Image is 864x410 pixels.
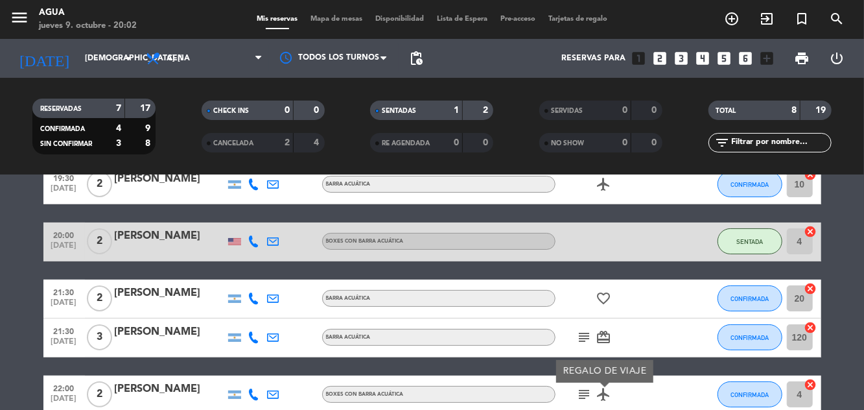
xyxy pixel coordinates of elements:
strong: 3 [116,139,121,148]
i: [DATE] [10,44,78,73]
button: CONFIRMADA [718,285,782,311]
i: looks_one [630,50,647,67]
i: filter_list [715,135,730,151]
span: 2 [87,285,112,311]
i: looks_two [651,50,668,67]
span: TOTAL [716,108,736,114]
strong: 2 [483,106,491,115]
div: jueves 9. octubre - 20:02 [39,19,137,32]
span: CONFIRMADA [730,295,769,302]
span: Pre-acceso [494,16,542,23]
span: Lista de Espera [430,16,494,23]
span: Mis reservas [250,16,304,23]
span: Mapa de mesas [304,16,369,23]
span: 2 [87,381,112,407]
strong: 0 [454,138,459,147]
span: RE AGENDADA [382,140,430,147]
i: turned_in_not [794,11,810,27]
i: subject [577,387,592,402]
span: Tarjetas de regalo [542,16,614,23]
span: Disponibilidad [369,16,430,23]
span: 22:00 [48,380,80,395]
span: [DATE] [48,337,80,352]
span: BOXES CON BARRA ACUÁTICA [326,239,404,244]
span: BARRA ACUÁTICA [326,182,371,187]
span: BOXES CON BARRA ACUÁTICA [326,392,404,397]
strong: 4 [116,124,121,133]
button: CONFIRMADA [718,324,782,350]
strong: 0 [483,138,491,147]
span: pending_actions [408,51,424,66]
span: BARRA ACUÁTICA [326,335,371,340]
span: 21:30 [48,323,80,338]
i: card_giftcard [596,330,612,345]
strong: 0 [622,138,627,147]
span: Reservas para [561,54,625,63]
div: [PERSON_NAME] [115,324,225,341]
strong: 0 [652,106,660,115]
i: exit_to_app [759,11,775,27]
i: looks_4 [694,50,711,67]
i: looks_6 [737,50,754,67]
span: [DATE] [48,298,80,313]
span: CONFIRMADA [730,391,769,398]
span: SERVIDAS [551,108,583,114]
strong: 8 [145,139,153,148]
i: cancel [804,282,817,295]
span: 2 [87,228,112,254]
span: 19:30 [48,170,80,185]
div: [PERSON_NAME] [115,381,225,398]
i: favorite_border [596,291,612,306]
span: NO SHOW [551,140,584,147]
span: SIN CONFIRMAR [40,141,92,147]
input: Filtrar por nombre... [730,136,831,150]
strong: 2 [285,138,290,147]
span: 2 [87,171,112,197]
i: cancel [804,225,817,238]
span: SENTADAS [382,108,416,114]
i: add_circle_outline [724,11,740,27]
i: cancel [804,378,817,391]
div: [PERSON_NAME] [115,285,225,302]
strong: 7 [116,104,121,113]
strong: 9 [145,124,153,133]
i: power_settings_new [829,51,845,66]
span: 20:00 [48,227,80,242]
button: menu [10,8,29,32]
span: CHECK INS [213,108,249,114]
span: [DATE] [48,394,80,409]
i: airplanemode_active [596,176,612,192]
i: search [829,11,845,27]
span: SENTADA [736,238,763,245]
span: CANCELADA [213,140,253,147]
i: menu [10,8,29,27]
div: Agua [39,6,137,19]
div: [PERSON_NAME] [115,228,225,245]
button: SENTADA [718,228,782,254]
i: cancel [804,321,817,334]
strong: 0 [652,138,660,147]
i: looks_3 [673,50,690,67]
span: [DATE] [48,241,80,256]
strong: 4 [314,138,321,147]
strong: 1 [454,106,459,115]
i: looks_5 [716,50,732,67]
strong: 0 [622,106,627,115]
span: [DATE] [48,184,80,199]
div: LOG OUT [819,39,854,78]
div: REGALO DE VIAJE [556,360,653,383]
strong: 17 [140,104,153,113]
strong: 0 [314,106,321,115]
span: print [794,51,810,66]
button: CONFIRMADA [718,171,782,197]
i: airplanemode_active [596,387,612,402]
span: RESERVADAS [40,106,82,112]
i: subject [577,330,592,345]
span: BARRA ACUÁTICA [326,296,371,301]
button: CONFIRMADA [718,381,782,407]
span: CONFIRMADA [40,126,85,132]
span: CONFIRMADA [730,181,769,188]
i: add_box [758,50,775,67]
span: Cena [167,54,190,63]
span: 21:30 [48,284,80,299]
